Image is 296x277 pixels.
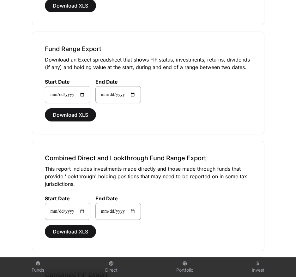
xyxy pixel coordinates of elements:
[45,79,90,85] label: Start Date
[53,228,88,235] span: Download XLS
[45,56,251,71] p: Download an Excel spreadsheet that shows FIF status, investments, returns, dividends (if any) and...
[45,165,251,188] p: This report includes investments made directly and those made through funds that provide 'lookthr...
[45,195,90,202] label: Start Date
[151,259,219,276] a: Portfolio
[45,154,251,162] h3: Combined Direct and Lookthrough Fund Range Export
[45,108,96,121] button: Download XLS
[4,259,72,276] a: Funds
[264,247,296,277] iframe: Chat Widget
[77,259,145,276] a: Direct
[95,195,141,202] label: End Date
[45,44,251,53] h3: Fund Range Export
[53,111,88,119] span: Download XLS
[95,79,141,85] label: End Date
[53,2,88,9] span: Download XLS
[45,225,96,238] button: Download XLS
[224,259,292,276] a: Invest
